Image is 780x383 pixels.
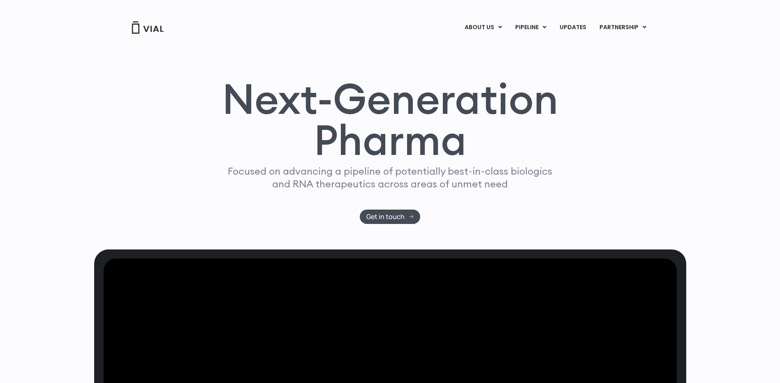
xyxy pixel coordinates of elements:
p: Focused on advancing a pipeline of potentially best-in-class biologics and RNA therapeutics acros... [225,165,556,190]
a: ABOUT USMenu Toggle [458,21,508,35]
a: PARTNERSHIPMenu Toggle [593,21,653,35]
a: PIPELINEMenu Toggle [509,21,553,35]
a: Get in touch [360,210,420,224]
span: Get in touch [366,214,405,220]
img: Vial Logo [131,21,164,34]
a: UPDATES [553,21,593,35]
h1: Next-Generation Pharma [212,78,568,161]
